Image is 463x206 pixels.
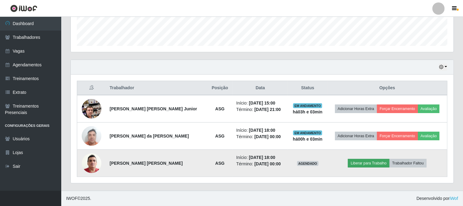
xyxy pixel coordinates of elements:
strong: ASG [215,161,224,166]
time: [DATE] 15:00 [249,101,275,105]
time: [DATE] 18:00 [249,155,275,160]
th: Trabalhador [106,81,207,95]
span: AGENDADO [297,161,318,166]
strong: há 00 h e 03 min [293,137,323,142]
a: iWof [450,196,458,201]
span: EM ANDAMENTO [293,131,322,135]
strong: ASG [215,106,224,111]
li: Término: [236,106,284,113]
li: Início: [236,100,284,106]
span: IWOF [66,196,77,201]
th: Posição [207,81,233,95]
span: EM ANDAMENTO [293,103,322,108]
strong: [PERSON_NAME] [PERSON_NAME] Junior [110,106,197,111]
button: Liberar para Trabalho [348,159,389,167]
li: Início: [236,127,284,134]
img: CoreUI Logo [10,5,37,12]
time: [DATE] 00:00 [254,161,281,166]
li: Início: [236,154,284,161]
img: 1717722421644.jpeg [82,150,101,176]
img: 1699235527028.jpeg [82,91,101,126]
strong: há 03 h e 03 min [293,109,323,114]
button: Forçar Encerramento [377,132,418,140]
button: Trabalhador Faltou [390,159,427,167]
button: Adicionar Horas Extra [335,105,377,113]
time: [DATE] 21:00 [254,107,281,112]
button: Avaliação [418,105,440,113]
span: Desenvolvido por [416,195,458,202]
button: Avaliação [418,132,440,140]
th: Status [288,81,327,95]
li: Término: [236,161,284,167]
strong: ASG [215,134,224,138]
th: Data [233,81,288,95]
span: © 2025 . [66,195,91,202]
time: [DATE] 18:00 [249,128,275,133]
img: 1678478757284.jpeg [82,123,101,149]
button: Forçar Encerramento [377,105,418,113]
strong: [PERSON_NAME] [PERSON_NAME] [110,161,183,166]
strong: [PERSON_NAME] da [PERSON_NAME] [110,134,189,138]
button: Adicionar Horas Extra [335,132,377,140]
time: [DATE] 00:00 [254,134,281,139]
th: Opções [327,81,447,95]
li: Término: [236,134,284,140]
